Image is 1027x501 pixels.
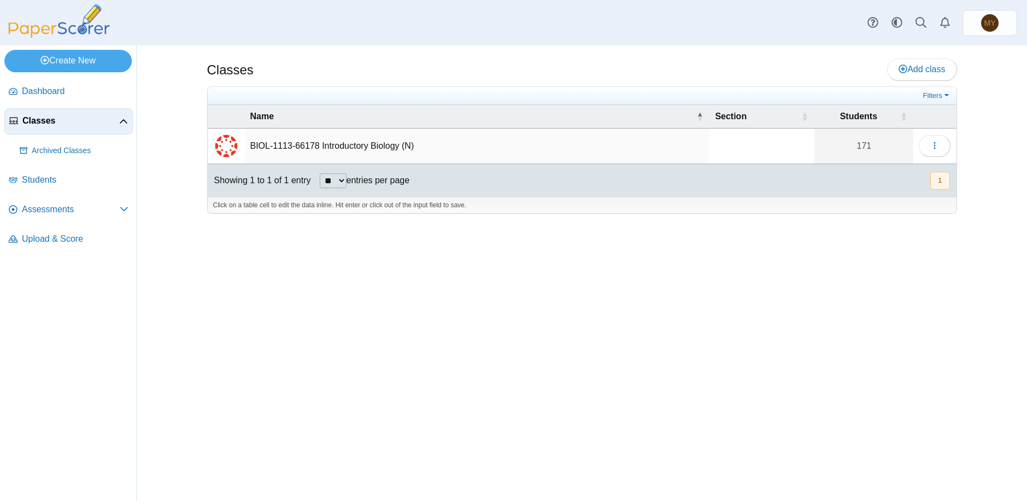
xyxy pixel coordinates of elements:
[4,4,114,38] img: PaperScorer
[933,11,957,35] a: Alerts
[22,85,128,97] span: Dashboard
[4,50,132,72] a: Create New
[4,167,133,194] a: Students
[4,226,133,253] a: Upload & Score
[208,164,311,197] div: Showing 1 to 1 of 1 entry
[22,115,119,127] span: Classes
[929,172,949,190] nav: pagination
[22,174,128,186] span: Students
[840,112,877,121] span: Students
[814,129,913,164] a: 171
[930,172,949,190] button: 1
[4,79,133,105] a: Dashboard
[981,14,999,32] span: Ming Yang
[900,105,907,128] span: Students : Activate to sort
[250,112,274,121] span: Name
[208,197,956,213] div: Click on a table cell to edit the data inline. Hit enter or click out of the input field to save.
[715,112,747,121] span: Section
[4,30,114,39] a: PaperScorer
[963,10,1017,36] a: Ming Yang
[696,105,703,128] span: Name : Activate to invert sorting
[920,90,954,101] a: Filters
[899,65,945,74] span: Add class
[801,105,808,128] span: Section : Activate to sort
[4,108,133,135] a: Classes
[347,176,410,185] label: entries per page
[4,197,133,223] a: Assessments
[22,203,120,215] span: Assessments
[887,59,956,80] a: Add class
[207,61,254,79] h1: Classes
[32,145,128,156] span: Archived Classes
[15,138,133,164] a: Archived Classes
[984,19,996,27] span: Ming Yang
[213,133,239,159] img: External class connected through Canvas
[245,129,710,164] td: BIOL-1113-66178 Introductory Biology (N)
[22,233,128,245] span: Upload & Score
